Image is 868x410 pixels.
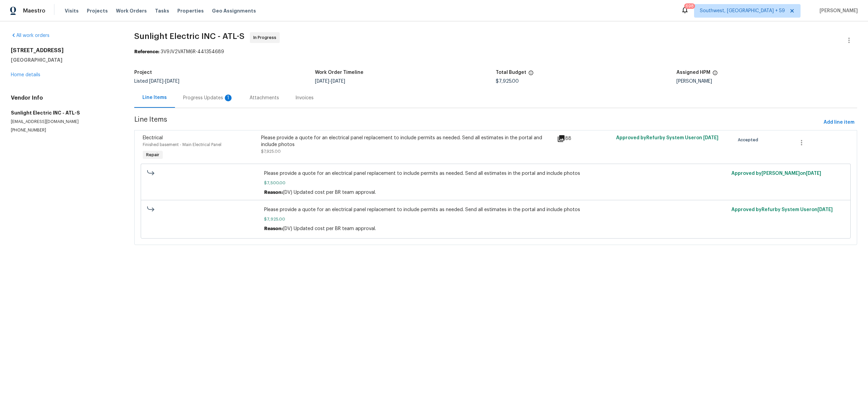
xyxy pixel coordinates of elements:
span: Accepted [738,137,761,143]
span: Geo Assignments [212,7,256,14]
div: 1 [225,95,232,101]
h5: Assigned HPM [676,70,710,75]
span: The hpm assigned to this work order. [712,70,718,79]
span: Please provide a quote for an electrical panel replacement to include permits as needed. Send all... [264,206,728,213]
span: - [149,79,179,84]
span: $7,925.00 [264,216,728,223]
p: [EMAIL_ADDRESS][DOMAIN_NAME] [11,119,118,125]
span: Approved by Refurby System User on [731,207,833,212]
span: Sunlight Electric INC - ATL-S [134,32,244,40]
span: Tasks [155,8,169,13]
span: [DATE] [817,207,833,212]
span: Properties [177,7,204,14]
span: [PERSON_NAME] [817,7,858,14]
span: $7,925.00 [261,149,281,153]
div: Progress Updates [183,95,233,101]
span: [DATE] [703,136,718,140]
b: Reference: [134,49,159,54]
span: [DATE] [149,79,163,84]
span: Line Items [134,116,821,129]
h5: Total Budget [496,70,526,75]
span: [DATE] [806,171,821,176]
span: - [315,79,345,84]
span: Approved by Refurby System User on [616,136,718,140]
span: Finished basement - Main Electrical Panel [143,143,221,147]
span: [DATE] [315,79,329,84]
div: Invoices [295,95,314,101]
a: All work orders [11,33,50,38]
span: Electrical [143,136,163,140]
span: Maestro [23,7,45,14]
a: Home details [11,73,40,77]
span: Projects [87,7,108,14]
div: Please provide a quote for an electrical panel replacement to include permits as needed. Send all... [261,135,553,148]
span: Visits [65,7,79,14]
span: Listed [134,79,179,84]
span: Approved by [PERSON_NAME] on [731,171,821,176]
span: $7,925.00 [496,79,519,84]
span: Add line item [824,118,854,127]
h5: Sunlight Electric INC - ATL-S [11,109,118,116]
div: 88 [557,135,612,143]
span: [DATE] [165,79,179,84]
span: [DATE] [331,79,345,84]
span: Reason: [264,226,283,231]
h5: Work Order Timeline [315,70,363,75]
span: Repair [143,151,162,158]
h5: Project [134,70,152,75]
div: 698 [686,3,694,9]
span: In Progress [253,34,279,41]
span: Please provide a quote for an electrical panel replacement to include permits as needed. Send all... [264,170,728,177]
div: Line Items [142,94,167,101]
button: Add line item [821,116,857,129]
div: [PERSON_NAME] [676,79,857,84]
span: The total cost of line items that have been proposed by Opendoor. This sum includes line items th... [528,70,534,79]
span: Work Orders [116,7,147,14]
span: (DV) Updated cost per BR team approval. [283,226,376,231]
p: [PHONE_NUMBER] [11,127,118,133]
h4: Vendor Info [11,95,118,101]
h5: [GEOGRAPHIC_DATA] [11,57,118,63]
h2: [STREET_ADDRESS] [11,47,118,54]
span: Reason: [264,190,283,195]
div: 3V9JV2VATM6R-441354689 [134,48,857,55]
span: (DV) Updated cost per BR team approval. [283,190,376,195]
span: Southwest, [GEOGRAPHIC_DATA] + 59 [700,7,785,14]
span: $7,500.00 [264,180,728,186]
div: Attachments [250,95,279,101]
